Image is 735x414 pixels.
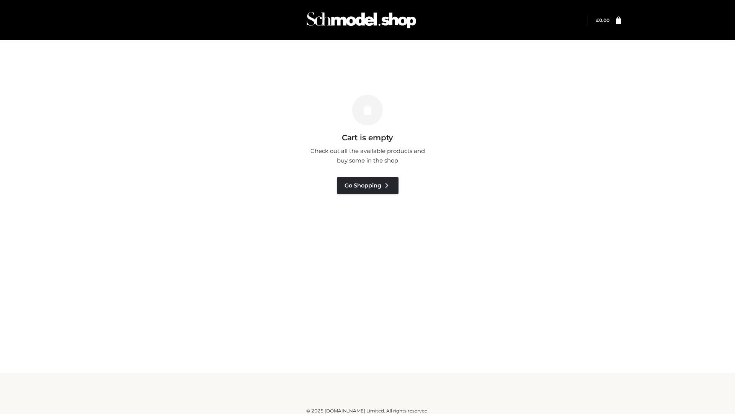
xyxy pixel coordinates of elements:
[304,5,419,35] img: Schmodel Admin 964
[131,133,604,142] h3: Cart is empty
[596,17,609,23] a: £0.00
[596,17,609,23] bdi: 0.00
[337,177,399,194] a: Go Shopping
[596,17,599,23] span: £
[306,146,429,166] p: Check out all the available products and buy some in the shop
